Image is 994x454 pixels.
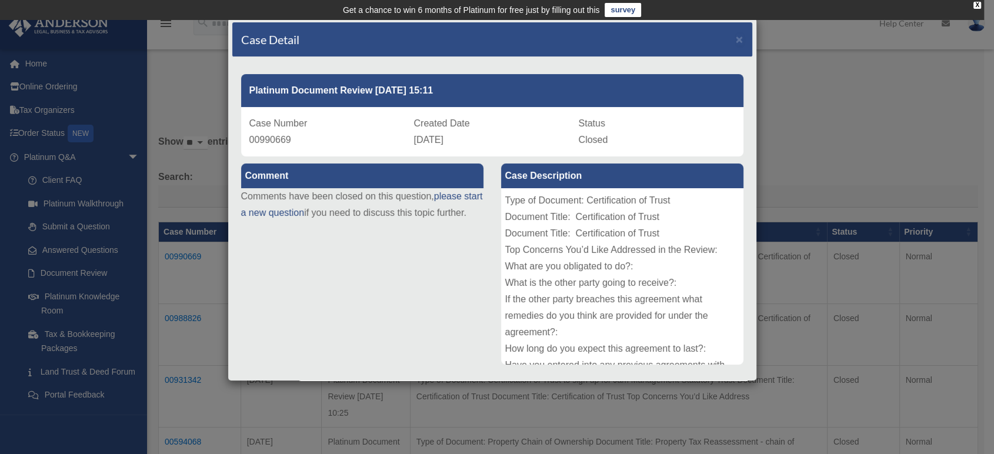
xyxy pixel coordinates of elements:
a: please start a new question [241,191,483,218]
span: Closed [579,135,608,145]
span: 00990669 [249,135,291,145]
h4: Case Detail [241,31,299,48]
p: Comments have been closed on this question, if you need to discuss this topic further. [241,188,483,221]
span: Created Date [414,118,470,128]
label: Case Description [501,163,743,188]
div: Get a chance to win 6 months of Platinum for free just by filling out this [343,3,600,17]
label: Comment [241,163,483,188]
span: [DATE] [414,135,443,145]
button: Close [736,33,743,45]
span: Status [579,118,605,128]
span: Case Number [249,118,308,128]
div: Type of Document: Certification of Trust Document Title: Certification of Trust Document Title: C... [501,188,743,365]
a: survey [605,3,641,17]
div: close [973,2,981,9]
span: × [736,32,743,46]
div: Platinum Document Review [DATE] 15:11 [241,74,743,107]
